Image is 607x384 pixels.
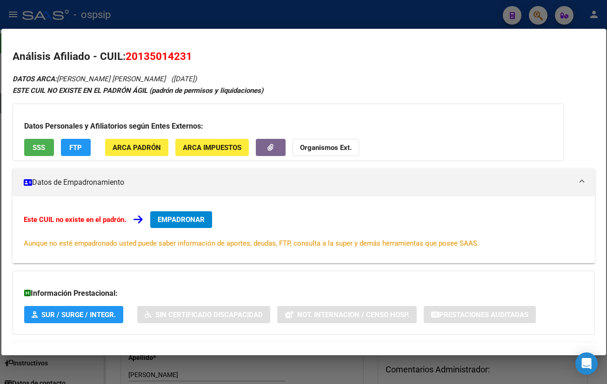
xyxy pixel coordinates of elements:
[297,311,409,319] span: Not. Internacion / Censo Hosp.
[183,143,241,152] span: ARCA Impuestos
[24,139,54,156] button: SSS
[33,143,45,152] span: SSS
[424,306,536,323] button: Prestaciones Auditadas
[24,288,583,299] h3: Información Prestacional:
[13,75,57,83] strong: DATOS ARCA:
[277,306,417,323] button: Not. Internacion / Censo Hosp.
[105,139,168,156] button: ARCA Padrón
[137,306,270,323] button: Sin Certificado Discapacidad
[150,211,212,228] button: EMPADRONAR
[24,177,573,188] mat-panel-title: Datos de Empadronamiento
[113,143,161,152] span: ARCA Padrón
[293,139,359,156] button: Organismos Ext.
[439,311,528,319] span: Prestaciones Auditadas
[24,121,552,132] h3: Datos Personales y Afiliatorios según Entes Externos:
[69,143,82,152] span: FTP
[300,143,352,152] strong: Organismos Ext.
[13,49,595,65] h2: Análisis Afiliado - CUIL:
[41,311,116,319] span: SUR / SURGE / INTEGR.
[13,75,166,83] span: [PERSON_NAME] [PERSON_NAME]
[155,311,263,319] span: Sin Certificado Discapacidad
[126,50,192,62] span: 20135014231
[13,196,595,263] div: Datos de Empadronamiento
[24,215,126,224] strong: Este CUIL no existe en el padrón.
[24,306,123,323] button: SUR / SURGE / INTEGR.
[175,139,249,156] button: ARCA Impuestos
[13,169,595,196] mat-expansion-panel-header: Datos de Empadronamiento
[61,139,91,156] button: FTP
[13,86,263,95] strong: ESTE CUIL NO EXISTE EN EL PADRÓN ÁGIL (padrón de permisos y liquidaciones)
[575,352,598,375] div: Open Intercom Messenger
[24,239,479,247] span: Aunque no esté empadronado usted puede saber información de aportes, deudas, FTP, consulta a la s...
[158,215,205,224] span: EMPADRONAR
[13,342,595,372] mat-expansion-panel-header: Aportes y Contribuciones del Afiliado: 20135014231
[171,75,197,83] span: ([DATE])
